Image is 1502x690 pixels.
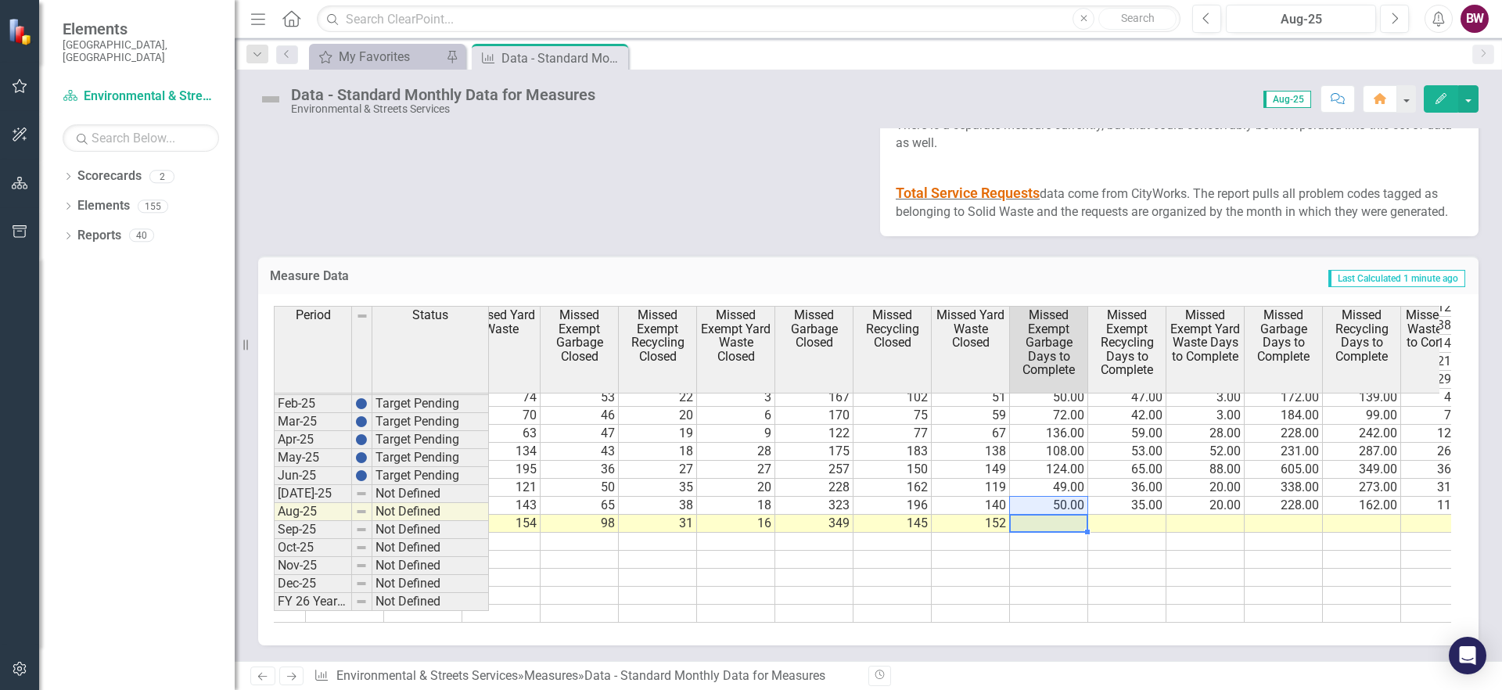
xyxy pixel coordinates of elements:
div: BW [1461,5,1489,33]
a: Environmental & Streets Services [63,88,219,106]
td: 53 [541,389,619,407]
td: Jun-25 [274,467,352,485]
td: 35.00 [1088,497,1166,515]
td: 3 [697,389,775,407]
td: 99.00 [1323,407,1401,425]
td: 18 [697,497,775,515]
td: 77 [853,425,932,443]
span: Missed Recycling Closed [857,308,928,350]
div: 155 [138,199,168,213]
td: 162 [853,479,932,497]
td: 47.00 [1088,389,1166,407]
td: 59 [932,407,1010,425]
td: 36 [541,461,619,479]
span: Missed Exempt Yard Waste Days to Complete [1170,308,1241,363]
td: 257 [775,461,853,479]
span: Last Calculated 1 minute ago [1328,270,1465,287]
td: 323 [775,497,853,515]
div: Data - Standard Monthly Data for Measures [501,49,624,68]
td: Feb-25 [274,395,352,413]
span: Elements [63,20,219,38]
td: 167 [775,389,853,407]
span: Missed Exempt Recycling Closed [622,308,693,363]
td: 127.00 [1401,299,1479,317]
td: 73.00 [1401,407,1479,425]
td: Not Defined [372,575,489,593]
td: 349 [775,515,853,533]
img: 8DAGhfEEPCf229AAAAAElFTkSuQmCC [355,577,368,590]
td: Not Defined [372,557,489,575]
td: 67 [932,425,1010,443]
span: Missed Yard Waste [465,308,537,336]
td: 152 [932,515,1010,533]
td: Not Defined [372,521,489,539]
td: 119.00 [1401,497,1479,515]
td: 16 [697,515,775,533]
td: 121 [462,479,541,497]
td: 65.00 [1088,461,1166,479]
td: Oct-25 [274,539,352,557]
span: Missed Exempt Garbage Closed [544,308,615,363]
span: Total Service Requests [896,185,1040,201]
td: Target Pending [372,467,489,485]
td: 124.00 [1010,461,1088,479]
td: 290.00 [1401,371,1479,389]
td: 134 [462,443,541,461]
td: 6 [697,407,775,425]
div: My Favorites [339,47,442,66]
td: 63 [462,425,541,443]
div: Data - Standard Monthly Data for Measures [584,668,825,683]
td: 145 [853,515,932,533]
td: Apr-25 [274,431,352,449]
td: Not Defined [372,485,489,503]
td: Target Pending [372,431,489,449]
td: 338.00 [1245,479,1323,497]
td: 317.00 [1401,479,1479,497]
td: 146.00 [1401,335,1479,353]
td: 50.00 [1010,497,1088,515]
td: 35 [619,479,697,497]
td: 20 [697,479,775,497]
td: 128.00 [1401,425,1479,443]
td: 138 [932,443,1010,461]
span: Period [296,308,331,322]
span: Missed Exempt Yard Waste Closed [700,308,771,363]
td: 43 [541,443,619,461]
td: 242.00 [1323,425,1401,443]
img: BgCOk07PiH71IgAAAABJRU5ErkJggg== [355,469,368,482]
td: 31 [619,515,697,533]
td: 273.00 [1323,479,1401,497]
span: Missed Yard Waste Closed [935,308,1006,350]
td: 9 [697,425,775,443]
td: 184.00 [1245,407,1323,425]
td: 265.00 [1401,443,1479,461]
td: 28.00 [1166,425,1245,443]
td: 217.00 [1401,353,1479,371]
td: 28 [697,443,775,461]
td: 150 [853,461,932,479]
img: BgCOk07PiH71IgAAAABJRU5ErkJggg== [355,451,368,464]
td: 70 [462,407,541,425]
td: 42.00 [1088,407,1166,425]
img: 8DAGhfEEPCf229AAAAAElFTkSuQmCC [355,559,368,572]
td: 122 [775,425,853,443]
td: 175 [775,443,853,461]
td: 360.00 [1401,461,1479,479]
td: 183 [853,443,932,461]
td: 3.00 [1166,407,1245,425]
a: Elements [77,197,130,215]
td: 74 [462,389,541,407]
a: Scorecards [77,167,142,185]
td: 162.00 [1323,497,1401,515]
td: 196 [853,497,932,515]
td: 119 [932,479,1010,497]
input: Search ClearPoint... [317,5,1180,33]
td: 49.00 [1010,479,1088,497]
td: 50.00 [1010,389,1088,407]
td: May-25 [274,449,352,467]
td: 88.00 [1166,461,1245,479]
td: 136.00 [1010,425,1088,443]
td: 149 [932,461,1010,479]
td: 50 [541,479,619,497]
img: 8DAGhfEEPCf229AAAAAElFTkSuQmCC [355,487,368,500]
